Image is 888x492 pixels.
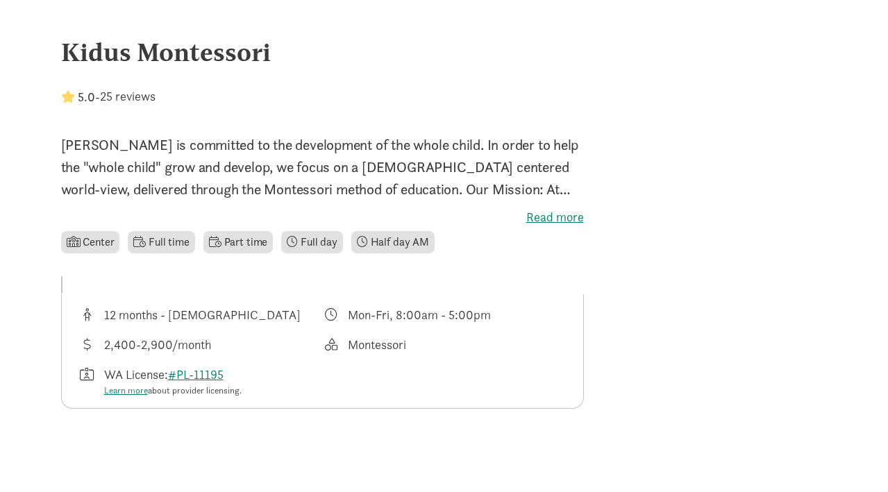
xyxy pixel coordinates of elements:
[348,335,406,354] div: Montessori
[61,33,828,71] div: Kidus Montessori
[203,231,273,253] li: Part time
[281,231,343,253] li: Full day
[104,384,148,396] a: Learn more
[322,305,567,324] div: Class schedule
[61,231,120,253] li: Center
[104,365,242,398] div: WA License:
[61,209,584,226] label: Read more
[322,335,567,354] div: This provider's education philosophy
[78,89,95,105] strong: 5.0
[348,305,491,324] div: Mon-Fri, 8:00am - 5:00pm
[78,335,323,354] div: Average tuition for this program
[78,365,323,398] div: License number
[104,335,211,354] div: 2,400-2,900/month
[61,87,156,106] div: -
[104,305,301,324] div: 12 months - [DEMOGRAPHIC_DATA]
[104,384,242,398] div: about provider licensing.
[78,305,323,324] div: Age range for children that this provider cares for
[168,366,224,382] a: #PL-11195
[351,231,435,253] li: Half day AM
[128,231,194,253] li: Full time
[100,88,156,104] profile-button-reviews: 25 reviews
[61,134,584,201] p: [PERSON_NAME] is committed to the development of the whole child. In order to help the "whole chi...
